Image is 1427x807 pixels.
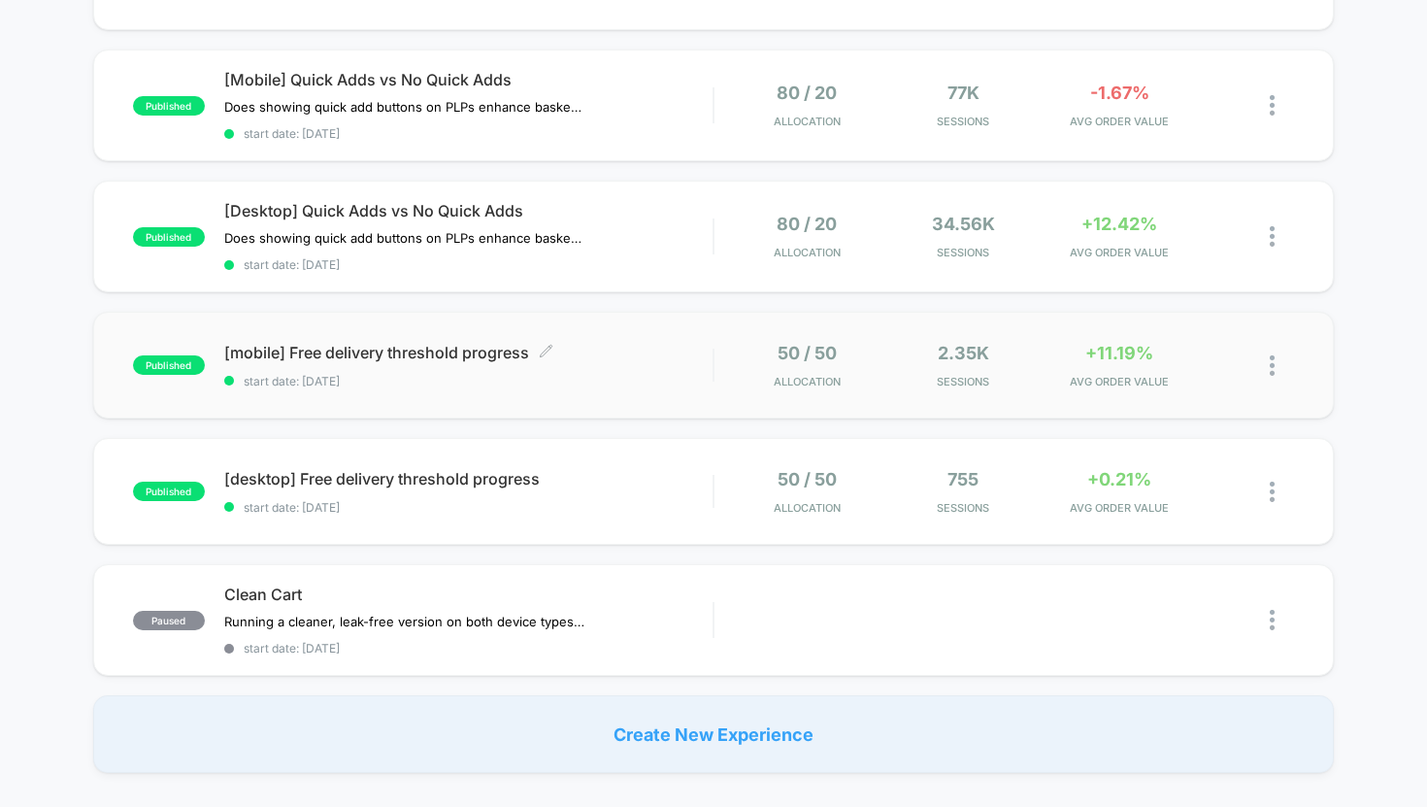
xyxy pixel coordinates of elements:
span: published [133,482,205,501]
img: close [1270,355,1275,376]
span: AVG ORDER VALUE [1046,115,1193,128]
span: Does showing quick add buttons on PLPs enhance basket values or conversely compromise CR [224,99,584,115]
span: [Mobile] Quick Adds vs No Quick Adds [224,70,713,89]
span: +12.42% [1081,214,1157,234]
div: Create New Experience [93,695,1335,773]
span: AVG ORDER VALUE [1046,375,1193,388]
span: Does showing quick add buttons on PLPs enhance basket values or conversely compromise CR [224,230,584,246]
span: 50 / 50 [778,469,837,489]
span: 34.56k [932,214,995,234]
span: published [133,227,205,247]
img: close [1270,482,1275,502]
span: start date: [DATE] [224,374,713,388]
span: Sessions [890,246,1037,259]
span: 80 / 20 [777,214,837,234]
span: start date: [DATE] [224,641,713,656]
span: 2.35k [938,343,989,363]
span: start date: [DATE] [224,126,713,141]
img: close [1270,610,1275,630]
span: Allocation [774,115,841,128]
img: close [1270,226,1275,247]
span: 755 [947,469,979,489]
span: AVG ORDER VALUE [1046,246,1193,259]
span: Sessions [890,375,1037,388]
span: Sessions [890,115,1037,128]
span: published [133,96,205,116]
span: Running a cleaner, leak-free version on both device types. Removed Nosto (x2), book, Trustpilot c... [224,614,584,629]
span: -1.67% [1090,83,1149,103]
span: 77k [947,83,979,103]
span: 50 / 50 [778,343,837,363]
span: paused [133,611,205,630]
span: [mobile] Free delivery threshold progress [224,343,713,362]
img: close [1270,95,1275,116]
span: +11.19% [1085,343,1153,363]
span: published [133,355,205,375]
span: Sessions [890,501,1037,515]
span: 80 / 20 [777,83,837,103]
span: +0.21% [1087,469,1151,489]
span: AVG ORDER VALUE [1046,501,1193,515]
span: [Desktop] Quick Adds vs No Quick Adds [224,201,713,220]
span: Clean Cart [224,585,713,604]
span: start date: [DATE] [224,257,713,272]
span: Allocation [774,246,841,259]
span: Allocation [774,375,841,388]
span: [desktop] Free delivery threshold progress [224,469,713,488]
span: Allocation [774,501,841,515]
span: start date: [DATE] [224,500,713,515]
